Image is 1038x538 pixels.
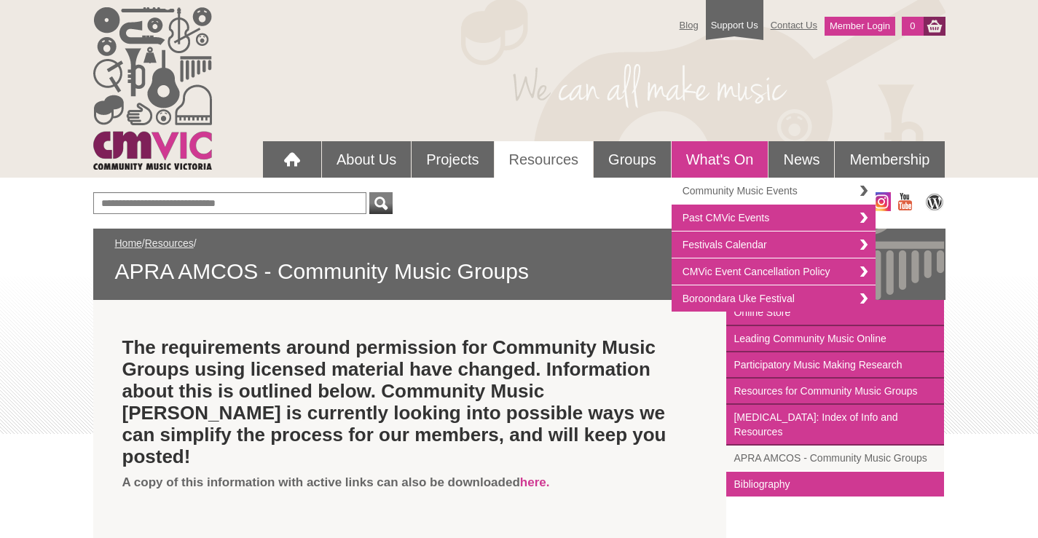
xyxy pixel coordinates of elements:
[672,141,768,178] a: What's On
[594,141,671,178] a: Groups
[672,205,876,232] a: Past CMVic Events
[93,7,212,170] img: cmvic_logo.png
[115,258,924,285] span: APRA AMCOS - Community Music Groups
[672,12,706,38] a: Blog
[322,141,411,178] a: About Us
[763,12,825,38] a: Contact Us
[726,405,944,446] a: [MEDICAL_DATA]: Index of Info and Resources
[768,141,834,178] a: News
[924,192,945,211] img: CMVic Blog
[115,237,142,249] a: Home
[872,192,891,211] img: icon-instagram.png
[726,326,944,352] a: Leading Community Music Online
[495,141,594,178] a: Resources
[122,475,698,490] h4: A copy of this information with active links can also be downloaded
[412,141,493,178] a: Projects
[672,285,876,312] a: Boroondara Uke Festival
[672,258,876,285] a: CMVic Event Cancellation Policy
[520,475,550,489] a: here.
[726,472,944,497] a: Bibliography
[726,300,944,326] a: Online Store
[726,352,944,379] a: Participatory Music Making Research
[672,232,876,258] a: Festivals Calendar
[672,178,876,205] a: Community Music Events
[115,236,924,285] div: / /
[726,379,944,405] a: Resources for Community Music Groups
[145,237,194,249] a: Resources
[825,17,895,36] a: Member Login
[726,446,944,472] a: APRA AMCOS - Community Music Groups
[902,17,923,36] a: 0
[835,141,944,178] a: Membership
[122,336,698,467] h2: The requirements around permission for Community Music Groups using licensed material have change...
